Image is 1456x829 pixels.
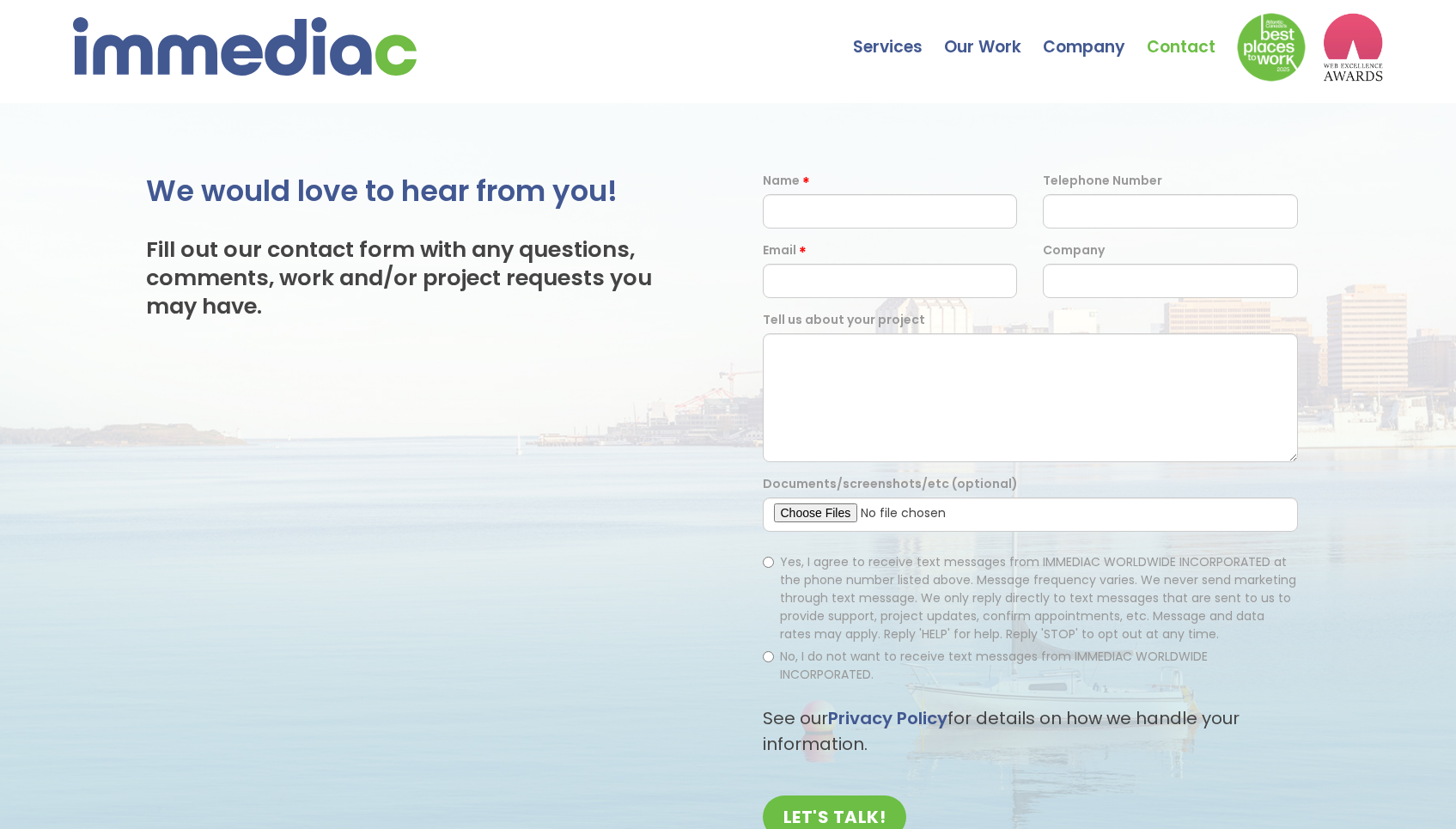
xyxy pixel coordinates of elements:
img: logo2_wea_nobg.webp [1323,13,1383,82]
label: Name [763,172,800,190]
h3: Fill out our contact form with any questions, comments, work and/or project requests you may have. [146,235,694,320]
h2: We would love to hear from you! [146,172,694,210]
img: immediac [73,17,417,76]
img: Down [1237,13,1306,82]
a: Company [1043,4,1147,64]
input: No, I do not want to receive text messages from IMMEDIAC WORLDWIDE INCORPORATED. [763,651,774,662]
a: Privacy Policy [828,706,947,730]
label: Email [763,241,796,259]
label: Telephone Number [1043,172,1162,190]
label: Company [1043,241,1105,259]
a: Contact [1147,4,1237,64]
label: Tell us about your project [763,311,925,329]
span: Yes, I agree to receive text messages from IMMEDIAC WORLDWIDE INCORPORATED at the phone number li... [780,553,1296,643]
a: Services [853,4,944,64]
input: Yes, I agree to receive text messages from IMMEDIAC WORLDWIDE INCORPORATED at the phone number li... [763,557,774,568]
label: Documents/screenshots/etc (optional) [763,475,1018,493]
span: No, I do not want to receive text messages from IMMEDIAC WORLDWIDE INCORPORATED. [780,648,1208,683]
p: See our for details on how we handle your information. [763,705,1298,757]
a: Our Work [944,4,1043,64]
